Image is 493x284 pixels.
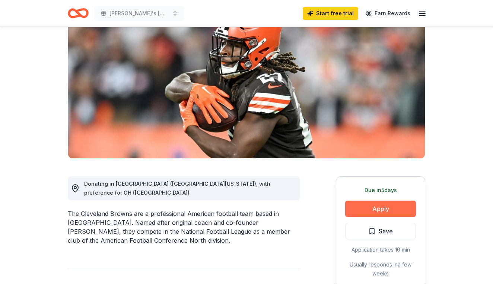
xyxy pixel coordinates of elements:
[345,223,416,239] button: Save
[379,226,393,236] span: Save
[68,4,89,22] a: Home
[68,16,425,158] img: Image for Cleveland Browns
[345,245,416,254] div: Application takes 10 min
[68,209,300,245] div: The Cleveland Browns are a professional American football team based in [GEOGRAPHIC_DATA]. Named ...
[361,7,415,20] a: Earn Rewards
[345,201,416,217] button: Apply
[345,260,416,278] div: Usually responds in a few weeks
[303,7,358,20] a: Start free trial
[95,6,184,21] button: [PERSON_NAME]'s [MEDICAL_DATA] benefit
[345,186,416,195] div: Due in 5 days
[84,181,270,196] span: Donating in [GEOGRAPHIC_DATA] ([GEOGRAPHIC_DATA][US_STATE]), with preference for OH ([GEOGRAPHIC_...
[109,9,169,18] span: [PERSON_NAME]'s [MEDICAL_DATA] benefit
